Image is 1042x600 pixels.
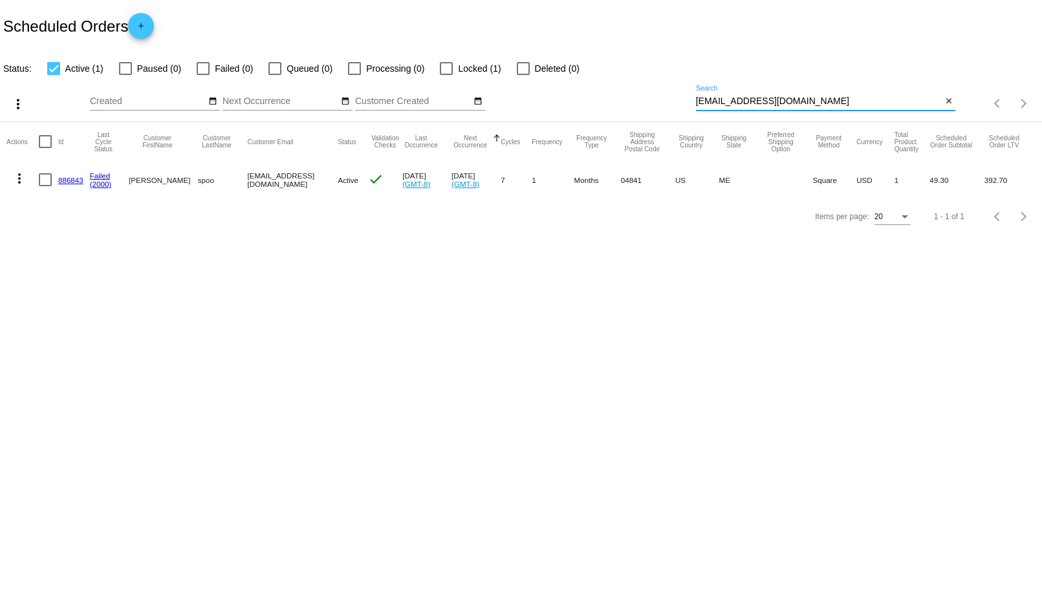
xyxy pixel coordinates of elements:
button: Change sorting for ShippingState [719,134,749,149]
input: Next Occurrence [223,96,339,107]
button: Change sorting for PreferredShippingOption [761,131,801,153]
mat-icon: date_range [341,96,350,107]
mat-icon: add [133,21,149,37]
mat-header-cell: Validation Checks [368,122,402,161]
mat-header-cell: Total Product Quantity [895,122,930,161]
mat-cell: spoo [198,161,248,198]
mat-icon: more_vert [10,96,26,112]
mat-cell: 1 [532,161,574,198]
button: Change sorting for Cycles [501,138,520,145]
mat-icon: close [944,96,953,107]
mat-cell: [PERSON_NAME] [129,161,198,198]
button: Change sorting for Subtotal [929,134,972,149]
mat-cell: 04841 [621,161,675,198]
a: (GMT-8) [451,180,479,188]
button: Change sorting for LastProcessingCycleId [90,131,117,153]
button: Previous page [985,204,1011,230]
mat-icon: date_range [473,96,483,107]
span: Status: [3,63,32,74]
button: Next page [1011,91,1037,116]
span: Active [338,176,358,184]
span: Deleted (0) [535,61,580,76]
mat-cell: 7 [501,161,532,198]
button: Change sorting for CustomerEmail [247,138,293,145]
mat-cell: [DATE] [451,161,501,198]
span: 20 [874,212,883,221]
button: Change sorting for PaymentMethod.Type [813,134,845,149]
input: Customer Created [355,96,472,107]
button: Change sorting for ShippingCountry [675,134,708,149]
button: Change sorting for FrequencyType [574,134,609,149]
mat-select: Items per page: [874,213,911,222]
mat-cell: US [675,161,719,198]
mat-icon: more_vert [12,171,27,186]
button: Change sorting for LastOccurrenceUtc [402,134,440,149]
mat-cell: Months [574,161,621,198]
button: Previous page [985,91,1011,116]
button: Change sorting for CurrencyIso [856,138,883,145]
div: 1 - 1 of 1 [934,212,964,221]
mat-cell: USD [856,161,895,198]
input: Search [696,96,942,107]
button: Change sorting for CustomerFirstName [129,134,186,149]
button: Change sorting for NextOccurrenceUtc [451,134,489,149]
div: Items per page: [815,212,869,221]
mat-cell: 392.70 [984,161,1036,198]
a: Failed [90,171,111,180]
span: Paused (0) [137,61,181,76]
input: Created [90,96,206,107]
button: Next page [1011,204,1037,230]
mat-header-cell: Actions [6,122,39,161]
mat-icon: check [368,171,384,187]
button: Change sorting for Status [338,138,356,145]
a: (GMT-8) [402,180,430,188]
button: Change sorting for LifetimeValue [984,134,1024,149]
span: Failed (0) [215,61,253,76]
a: (2000) [90,180,112,188]
button: Change sorting for ShippingPostcode [621,131,664,153]
mat-cell: [EMAIL_ADDRESS][DOMAIN_NAME] [247,161,338,198]
mat-cell: 49.30 [929,161,984,198]
mat-cell: [DATE] [402,161,451,198]
span: Active (1) [65,61,103,76]
span: Processing (0) [366,61,424,76]
h2: Scheduled Orders [3,13,154,39]
mat-cell: Square [813,161,857,198]
button: Change sorting for Id [58,138,63,145]
span: Queued (0) [287,61,332,76]
button: Clear [942,95,955,109]
button: Change sorting for Frequency [532,138,562,145]
button: Change sorting for CustomerLastName [198,134,236,149]
mat-cell: ME [719,161,761,198]
span: Locked (1) [458,61,501,76]
a: 886843 [58,176,83,184]
mat-icon: date_range [208,96,217,107]
mat-cell: 1 [895,161,930,198]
